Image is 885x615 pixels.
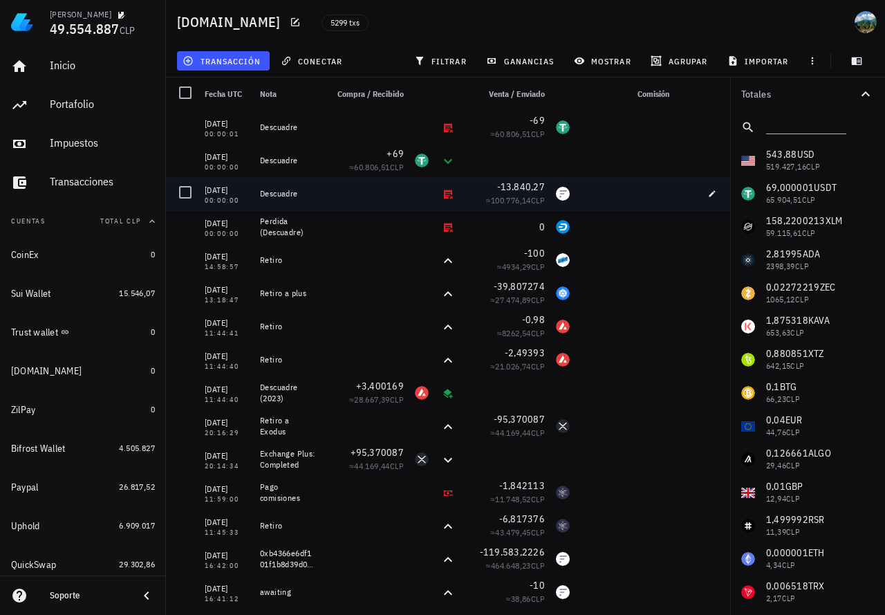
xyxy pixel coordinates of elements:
[531,328,545,338] span: CLP
[490,129,545,139] span: ≈
[539,221,545,233] span: 0
[50,98,155,111] div: Portafolio
[6,277,160,310] a: Sui Wallet 15.546,07
[337,89,404,99] span: Compra / Recibido
[637,89,669,99] span: Comisión
[11,481,39,493] div: Paypal
[205,515,249,529] div: [DATE]
[486,195,545,205] span: ≈
[497,181,546,193] span: -13.840,27
[205,463,249,470] div: 20:14:34
[356,380,404,392] span: +3,400169
[50,9,111,20] div: [PERSON_NAME]
[462,77,550,111] div: Venta / Enviado
[741,89,857,99] div: Totales
[260,288,315,299] div: Retiro a plus
[491,195,531,205] span: 100.776,14
[260,481,315,504] div: Pago comisiones
[6,238,160,271] a: CoinEx 0
[205,549,249,562] div: [DATE]
[205,197,249,204] div: 00:00:00
[349,162,404,172] span: ≈
[205,230,249,237] div: 00:00:00
[491,560,531,571] span: 464.648,23
[481,51,563,71] button: ganancias
[205,217,249,230] div: [DATE]
[486,560,545,571] span: ≈
[531,494,545,504] span: CLP
[119,443,155,453] span: 4.505.827
[330,15,360,30] span: 5299 txs
[531,261,545,272] span: CLP
[205,183,249,197] div: [DATE]
[205,383,249,396] div: [DATE]
[205,562,249,569] div: 16:42:00
[260,89,277,99] span: Nota
[495,129,531,139] span: 60.806,51
[6,432,160,465] a: Bifrost Wallet 4.505.827
[497,261,545,272] span: ≈
[531,428,545,438] span: CLP
[730,77,885,111] button: Totales
[260,155,315,166] div: Descuadre
[653,55,707,66] span: agrupar
[6,393,160,426] a: ZilPay 0
[522,313,545,326] span: -0,98
[260,255,315,266] div: Retiro
[531,129,545,139] span: CLP
[205,449,249,463] div: [DATE]
[354,461,390,471] span: 44.169,44
[497,328,545,338] span: ≈
[11,443,66,455] div: Bifrost Wallet
[531,560,545,571] span: CLP
[205,482,249,496] div: [DATE]
[494,280,546,293] span: -39,807274
[6,470,160,504] a: Paypal 26.817,52
[524,247,545,259] span: -100
[556,486,570,499] div: ATOM-icon
[260,415,315,437] div: Retiro a Exodus
[390,162,404,172] span: CLP
[50,175,155,188] div: Transacciones
[205,250,249,264] div: [DATE]
[205,349,249,363] div: [DATE]
[120,24,136,37] span: CLP
[556,286,570,300] div: STORJ-icon
[354,162,390,172] span: 60.806,51
[11,365,82,377] div: [DOMAIN_NAME]
[556,552,570,566] div: SGB-icon
[151,249,155,259] span: 0
[349,461,404,471] span: ≈
[502,261,531,272] span: 4934,29
[205,529,249,536] div: 11:45:33
[6,354,160,387] a: [DOMAIN_NAME] 0
[151,327,155,337] span: 0
[531,361,545,371] span: CLP
[151,404,155,414] span: 0
[260,188,315,199] div: Descuadre
[489,89,545,99] span: Venta / Enviado
[556,585,570,599] div: SGB-icon
[531,527,545,538] span: CLP
[275,51,351,71] button: conectar
[556,120,570,134] div: USDT-icon
[6,166,160,199] a: Transacciones
[11,404,36,416] div: ZilPay
[254,77,321,111] div: Nota
[205,363,249,370] div: 11:44:40
[490,295,545,305] span: ≈
[480,546,545,558] span: -119.583,2226
[205,316,249,330] div: [DATE]
[260,354,315,365] div: Retiro
[390,461,404,471] span: CLP
[260,216,315,238] div: Perdida (Descuadre)
[11,249,39,261] div: CoinEx
[205,89,242,99] span: Fecha UTC
[556,187,570,201] div: SGB-icon
[260,520,315,531] div: Retiro
[205,330,249,337] div: 11:44:41
[495,428,531,438] span: 44.169,44
[351,446,404,459] span: +95,370087
[119,481,155,492] span: 26.817,52
[490,428,545,438] span: ≈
